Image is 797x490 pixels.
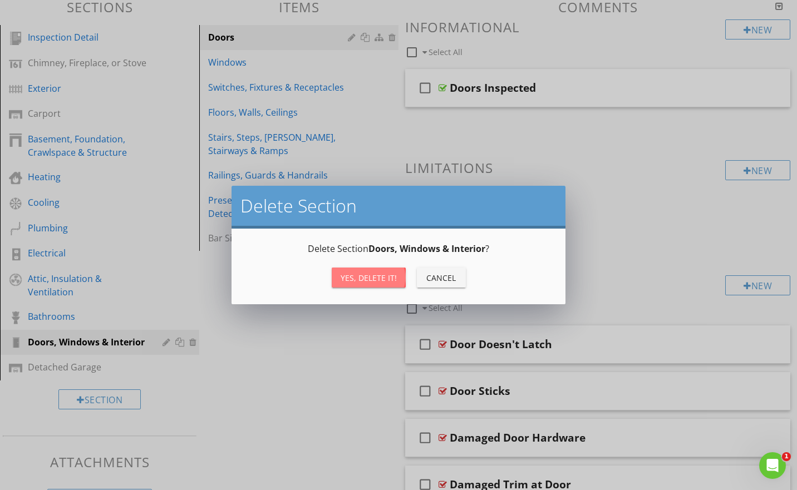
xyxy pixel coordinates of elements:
[368,242,485,255] strong: Doors, Windows & Interior
[341,272,397,284] div: Yes, Delete it!
[759,452,786,479] iframe: Intercom live chat
[417,268,466,288] button: Cancel
[782,452,791,461] span: 1
[332,268,406,288] button: Yes, Delete it!
[245,242,552,255] p: Delete Section ?
[240,195,557,217] h2: Delete Section
[426,272,457,284] div: Cancel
